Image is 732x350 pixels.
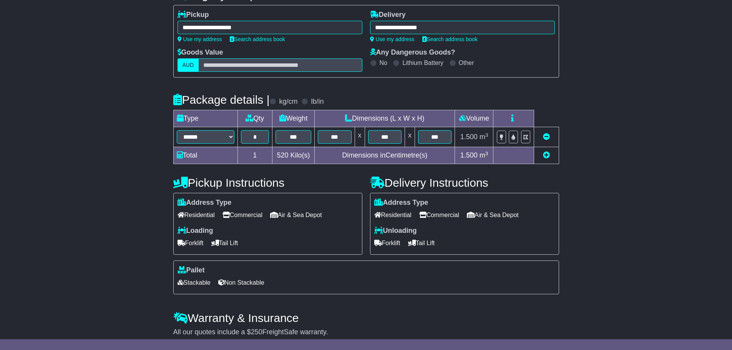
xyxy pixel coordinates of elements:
[460,133,478,141] span: 1.500
[374,237,400,249] span: Forklift
[272,147,315,164] td: Kilo(s)
[178,227,213,235] label: Loading
[485,151,488,156] sup: 3
[467,209,519,221] span: Air & Sea Depot
[315,147,455,164] td: Dimensions in Centimetre(s)
[211,237,238,249] span: Tail Lift
[178,48,223,57] label: Goods Value
[222,209,262,221] span: Commercial
[279,98,297,106] label: kg/cm
[178,199,232,207] label: Address Type
[315,110,455,127] td: Dimensions (L x W x H)
[178,36,222,42] a: Use my address
[178,58,199,72] label: AUD
[218,277,264,289] span: Non Stackable
[374,199,428,207] label: Address Type
[178,277,211,289] span: Stackable
[370,36,415,42] a: Use my address
[374,209,412,221] span: Residential
[237,110,272,127] td: Qty
[374,227,417,235] label: Unloading
[272,110,315,127] td: Weight
[173,147,237,164] td: Total
[408,237,435,249] span: Tail Lift
[277,151,289,159] span: 520
[480,133,488,141] span: m
[173,176,362,189] h4: Pickup Instructions
[237,147,272,164] td: 1
[422,36,478,42] a: Search address book
[405,127,415,147] td: x
[173,110,237,127] td: Type
[460,151,478,159] span: 1.500
[173,93,270,106] h4: Package details |
[311,98,324,106] label: lb/in
[480,151,488,159] span: m
[270,209,322,221] span: Air & Sea Depot
[543,133,550,141] a: Remove this item
[173,328,559,337] div: All our quotes include a $ FreightSafe warranty.
[485,132,488,138] sup: 3
[355,127,365,147] td: x
[173,312,559,324] h4: Warranty & Insurance
[543,151,550,159] a: Add new item
[178,209,215,221] span: Residential
[402,59,443,66] label: Lithium Battery
[251,328,262,336] span: 250
[370,11,406,19] label: Delivery
[419,209,459,221] span: Commercial
[178,266,205,275] label: Pallet
[370,48,455,57] label: Any Dangerous Goods?
[178,237,204,249] span: Forklift
[455,110,493,127] td: Volume
[459,59,474,66] label: Other
[230,36,285,42] a: Search address book
[370,176,559,189] h4: Delivery Instructions
[380,59,387,66] label: No
[178,11,209,19] label: Pickup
